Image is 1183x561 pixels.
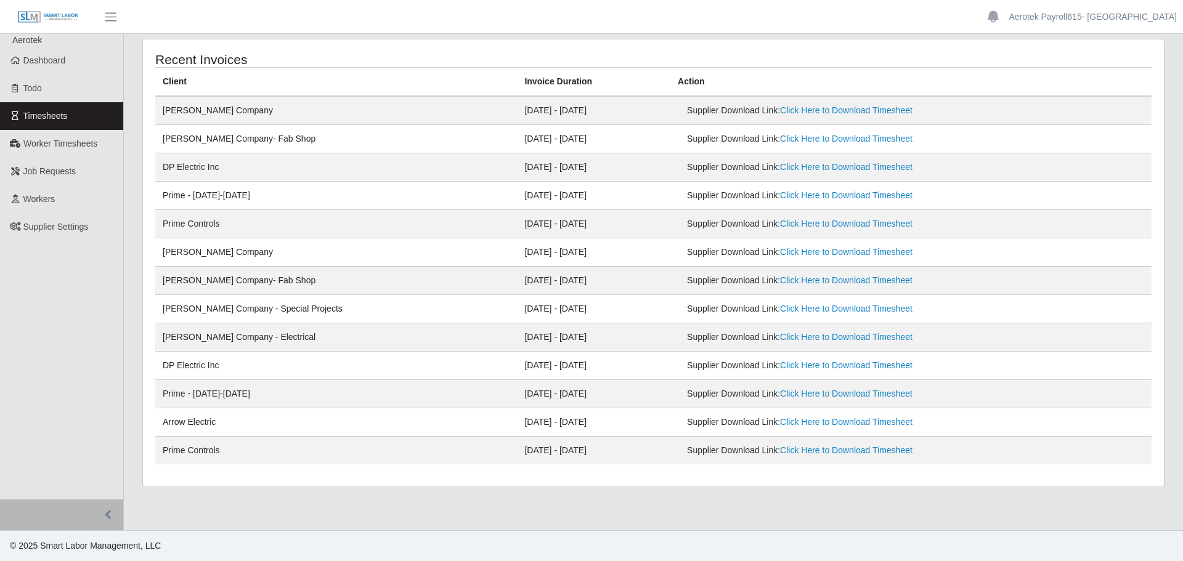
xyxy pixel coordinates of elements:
[17,10,79,24] img: SLM Logo
[517,96,670,125] td: [DATE] - [DATE]
[780,332,913,342] a: Click Here to Download Timesheet
[155,380,517,408] td: Prime - [DATE]-[DATE]
[517,125,670,153] td: [DATE] - [DATE]
[687,387,980,400] div: Supplier Download Link:
[780,219,913,228] a: Click Here to Download Timesheet
[23,111,68,121] span: Timesheets
[23,194,55,204] span: Workers
[23,55,66,65] span: Dashboard
[517,210,670,238] td: [DATE] - [DATE]
[687,331,980,344] div: Supplier Download Link:
[517,323,670,352] td: [DATE] - [DATE]
[687,416,980,429] div: Supplier Download Link:
[155,210,517,238] td: Prime Controls
[23,166,76,176] span: Job Requests
[780,105,913,115] a: Click Here to Download Timesheet
[23,222,89,232] span: Supplier Settings
[780,134,913,143] a: Click Here to Download Timesheet
[687,132,980,145] div: Supplier Download Link:
[780,275,913,285] a: Click Here to Download Timesheet
[517,380,670,408] td: [DATE] - [DATE]
[687,302,980,315] div: Supplier Download Link:
[517,295,670,323] td: [DATE] - [DATE]
[12,35,42,45] span: Aerotek
[517,408,670,437] td: [DATE] - [DATE]
[687,444,980,457] div: Supplier Download Link:
[687,359,980,372] div: Supplier Download Link:
[155,182,517,210] td: Prime - [DATE]-[DATE]
[23,83,42,93] span: Todo
[155,238,517,267] td: [PERSON_NAME] Company
[780,389,913,398] a: Click Here to Download Timesheet
[155,323,517,352] td: [PERSON_NAME] Company - Electrical
[155,408,517,437] td: Arrow Electric
[780,304,913,313] a: Click Here to Download Timesheet
[517,153,670,182] td: [DATE] - [DATE]
[687,246,980,259] div: Supplier Download Link:
[517,437,670,465] td: [DATE] - [DATE]
[517,68,670,97] th: Invoice Duration
[517,182,670,210] td: [DATE] - [DATE]
[670,68,1152,97] th: Action
[1009,10,1177,23] a: Aerotek Payroll615- [GEOGRAPHIC_DATA]
[155,295,517,323] td: [PERSON_NAME] Company - Special Projects
[780,360,913,370] a: Click Here to Download Timesheet
[155,68,517,97] th: Client
[517,267,670,295] td: [DATE] - [DATE]
[155,352,517,380] td: DP Electric Inc
[687,189,980,202] div: Supplier Download Link:
[155,96,517,125] td: [PERSON_NAME] Company
[517,238,670,267] td: [DATE] - [DATE]
[155,52,559,67] h4: Recent Invoices
[155,153,517,182] td: DP Electric Inc
[155,437,517,465] td: Prime Controls
[687,217,980,230] div: Supplier Download Link:
[780,247,913,257] a: Click Here to Download Timesheet
[780,445,913,455] a: Click Here to Download Timesheet
[155,267,517,295] td: [PERSON_NAME] Company- Fab Shop
[687,161,980,174] div: Supplier Download Link:
[155,125,517,153] td: [PERSON_NAME] Company- Fab Shop
[23,139,97,148] span: Worker Timesheets
[780,417,913,427] a: Click Here to Download Timesheet
[687,104,980,117] div: Supplier Download Link:
[517,352,670,380] td: [DATE] - [DATE]
[780,162,913,172] a: Click Here to Download Timesheet
[780,190,913,200] a: Click Here to Download Timesheet
[687,274,980,287] div: Supplier Download Link:
[10,541,161,551] span: © 2025 Smart Labor Management, LLC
